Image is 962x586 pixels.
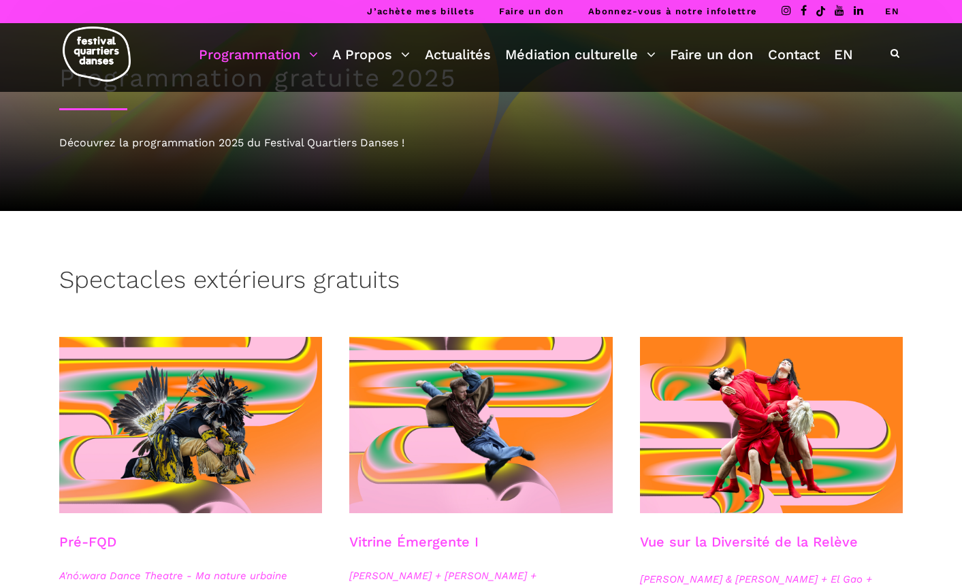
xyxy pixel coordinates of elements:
[499,6,564,16] a: Faire un don
[834,43,853,66] a: EN
[59,134,903,152] div: Découvrez la programmation 2025 du Festival Quartiers Danses !
[425,43,491,66] a: Actualités
[367,6,475,16] a: J’achète mes billets
[332,43,410,66] a: A Propos
[885,6,899,16] a: EN
[505,43,656,66] a: Médiation culturelle
[59,534,116,568] h3: Pré-FQD
[199,43,318,66] a: Programmation
[768,43,820,66] a: Contact
[349,534,479,568] h3: Vitrine Émergente I
[59,265,400,299] h3: Spectacles extérieurs gratuits
[670,43,753,66] a: Faire un don
[588,6,757,16] a: Abonnez-vous à notre infolettre
[640,534,858,568] h3: Vue sur la Diversité de la Relève
[59,568,323,584] span: A'nó:wara Dance Theatre - Ma nature urbaine
[63,27,131,82] img: logo-fqd-med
